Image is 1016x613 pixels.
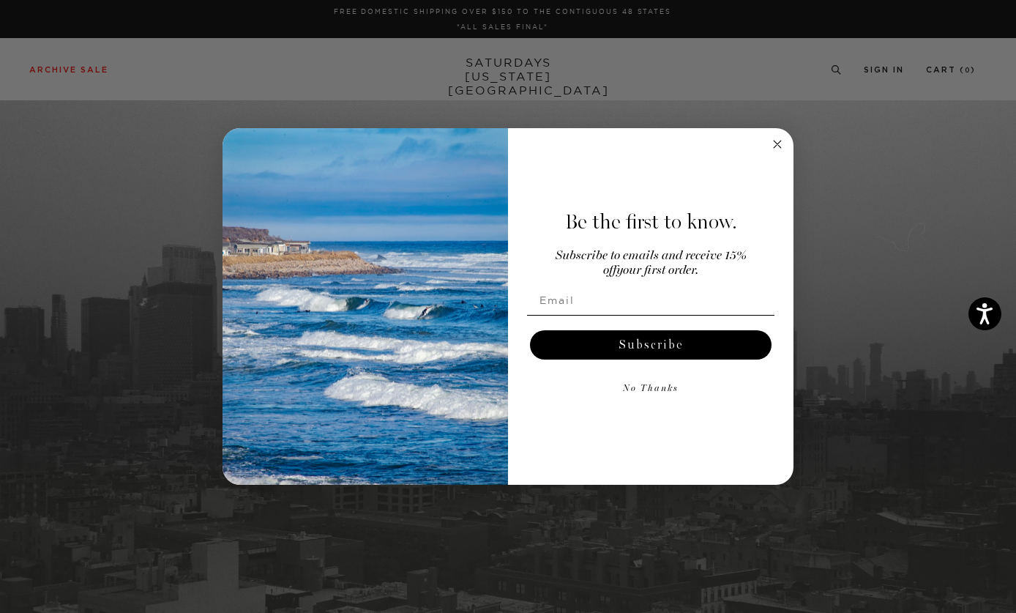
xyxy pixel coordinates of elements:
[565,209,737,234] span: Be the first to know.
[603,264,616,277] span: off
[527,374,774,404] button: No Thanks
[527,286,774,315] input: Email
[616,264,698,277] span: your first order.
[556,250,747,262] span: Subscribe to emails and receive 15%
[530,330,772,360] button: Subscribe
[223,128,508,486] img: 125c788d-000d-4f3e-b05a-1b92b2a23ec9.jpeg
[769,135,786,153] button: Close dialog
[527,315,774,316] img: underline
